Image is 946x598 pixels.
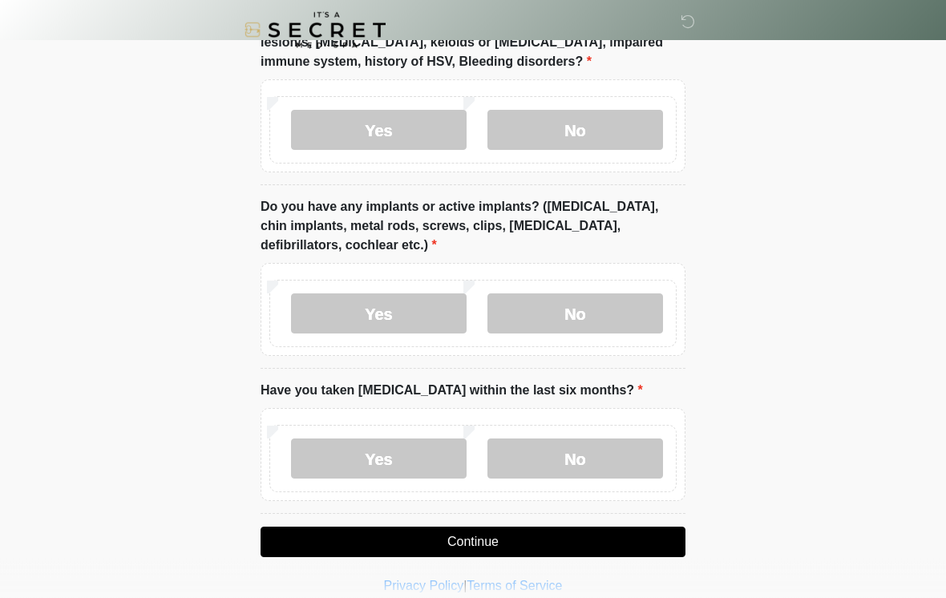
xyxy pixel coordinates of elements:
[467,580,562,593] a: Terms of Service
[487,294,663,334] label: No
[261,198,685,256] label: Do you have any implants or active implants? ([MEDICAL_DATA], chin implants, metal rods, screws, ...
[487,439,663,479] label: No
[291,111,467,151] label: Yes
[384,580,464,593] a: Privacy Policy
[463,580,467,593] a: |
[245,12,386,48] img: It's A Secret Med Spa Logo
[291,439,467,479] label: Yes
[261,527,685,558] button: Continue
[487,111,663,151] label: No
[261,382,643,401] label: Have you taken [MEDICAL_DATA] within the last six months?
[291,294,467,334] label: Yes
